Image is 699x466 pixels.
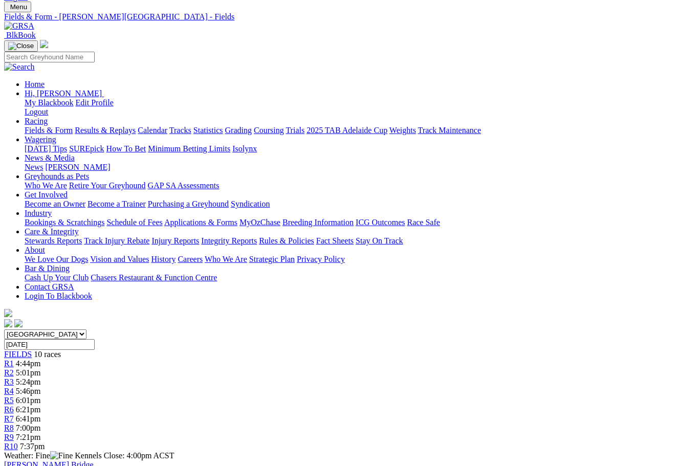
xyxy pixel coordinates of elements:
[297,255,345,263] a: Privacy Policy
[4,442,18,451] a: R10
[69,144,104,153] a: SUREpick
[40,40,48,48] img: logo-grsa-white.png
[4,405,14,414] a: R6
[88,199,146,208] a: Become a Trainer
[16,433,41,441] span: 7:21pm
[25,264,70,273] a: Bar & Dining
[151,255,176,263] a: History
[4,368,14,377] a: R2
[4,433,14,441] a: R9
[16,387,41,395] span: 5:46pm
[193,126,223,135] a: Statistics
[148,144,230,153] a: Minimum Betting Limits
[389,126,416,135] a: Weights
[259,236,314,245] a: Rules & Policies
[4,2,31,12] button: Toggle navigation
[25,199,695,209] div: Get Involved
[4,424,14,432] a: R8
[4,350,32,359] a: FIELDS
[232,144,257,153] a: Isolynx
[25,246,45,254] a: About
[164,218,237,227] a: Applications & Forms
[69,181,146,190] a: Retire Your Greyhound
[16,396,41,405] span: 6:01pm
[4,387,14,395] a: R4
[169,126,191,135] a: Tracks
[25,117,48,125] a: Racing
[4,378,14,386] a: R3
[254,126,284,135] a: Coursing
[25,153,75,162] a: News & Media
[4,31,36,39] a: BlkBook
[25,126,73,135] a: Fields & Form
[231,199,270,208] a: Syndication
[25,209,52,217] a: Industry
[178,255,203,263] a: Careers
[138,126,167,135] a: Calendar
[356,218,405,227] a: ICG Outcomes
[25,292,92,300] a: Login To Blackbook
[25,135,56,144] a: Wagering
[25,218,695,227] div: Industry
[8,42,34,50] img: Close
[34,350,61,359] span: 10 races
[25,98,74,107] a: My Blackbook
[316,236,354,245] a: Fact Sheets
[75,126,136,135] a: Results & Replays
[239,218,280,227] a: MyOzChase
[4,414,14,423] a: R7
[4,62,35,72] img: Search
[6,31,36,39] span: BlkBook
[148,181,220,190] a: GAP SA Assessments
[84,236,149,245] a: Track Injury Rebate
[16,359,41,368] span: 4:44pm
[151,236,199,245] a: Injury Reports
[50,451,73,460] img: Fine
[25,89,102,98] span: Hi, [PERSON_NAME]
[25,181,695,190] div: Greyhounds as Pets
[76,98,114,107] a: Edit Profile
[91,273,217,282] a: Chasers Restaurant & Function Centre
[25,273,89,282] a: Cash Up Your Club
[286,126,304,135] a: Trials
[4,21,34,31] img: GRSA
[4,451,75,460] span: Weather: Fine
[75,451,174,460] span: Kennels Close: 4:00pm ACST
[4,339,95,350] input: Select date
[4,40,38,52] button: Toggle navigation
[10,3,27,11] span: Menu
[148,199,229,208] a: Purchasing a Greyhound
[25,144,67,153] a: [DATE] Tips
[25,144,695,153] div: Wagering
[16,378,41,386] span: 5:24pm
[25,236,695,246] div: Care & Integrity
[25,273,695,282] div: Bar & Dining
[307,126,387,135] a: 2025 TAB Adelaide Cup
[20,442,45,451] span: 7:37pm
[25,107,48,116] a: Logout
[201,236,257,245] a: Integrity Reports
[4,12,695,21] div: Fields & Form - [PERSON_NAME][GEOGRAPHIC_DATA] - Fields
[4,396,14,405] a: R5
[205,255,247,263] a: Who We Are
[25,199,85,208] a: Become an Owner
[25,89,104,98] a: Hi, [PERSON_NAME]
[4,319,12,327] img: facebook.svg
[356,236,403,245] a: Stay On Track
[16,405,41,414] span: 6:21pm
[16,424,41,432] span: 7:00pm
[25,255,88,263] a: We Love Our Dogs
[16,414,41,423] span: 6:41pm
[90,255,149,263] a: Vision and Values
[249,255,295,263] a: Strategic Plan
[106,144,146,153] a: How To Bet
[225,126,252,135] a: Grading
[14,319,23,327] img: twitter.svg
[4,52,95,62] input: Search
